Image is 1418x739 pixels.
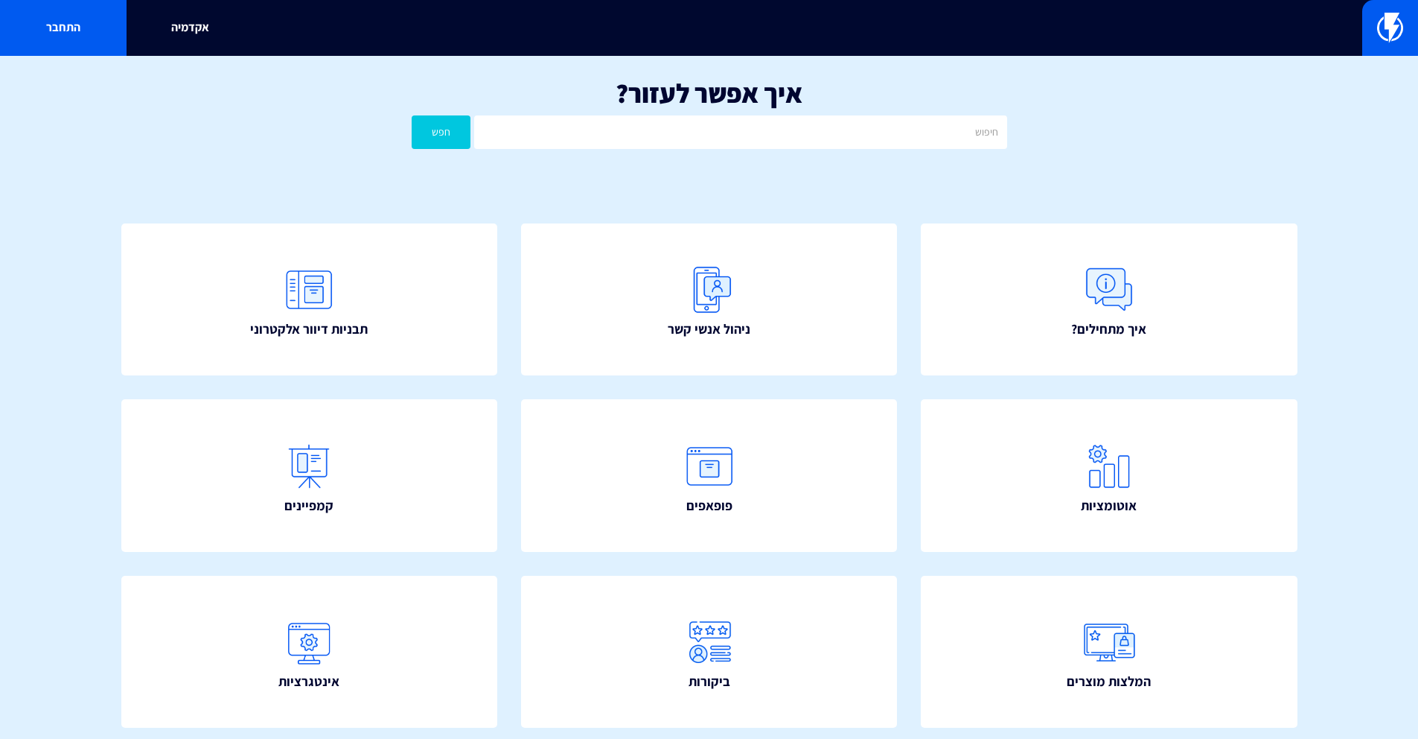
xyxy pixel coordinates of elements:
a: אינטגרציות [121,576,498,729]
span: תבניות דיוור אלקטרוני [250,320,368,339]
a: תבניות דיוור אלקטרוני [121,223,498,376]
button: חפש [412,115,471,149]
span: ניהול אנשי קשר [668,320,750,339]
a: איך מתחילים? [921,223,1297,376]
a: קמפיינים [121,399,498,552]
input: חיפוש [474,115,1006,149]
a: המלצות מוצרים [921,576,1297,729]
h1: איך אפשר לעזור? [22,78,1396,108]
span: קמפיינים [284,496,333,516]
span: אוטומציות [1081,496,1137,516]
span: המלצות מוצרים [1067,672,1151,691]
span: פופאפים [686,496,732,516]
a: ביקורות [521,576,898,729]
a: פופאפים [521,399,898,552]
a: אוטומציות [921,399,1297,552]
span: אינטגרציות [278,672,339,691]
a: ניהול אנשי קשר [521,223,898,376]
span: ביקורות [689,672,730,691]
span: איך מתחילים? [1071,320,1146,339]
